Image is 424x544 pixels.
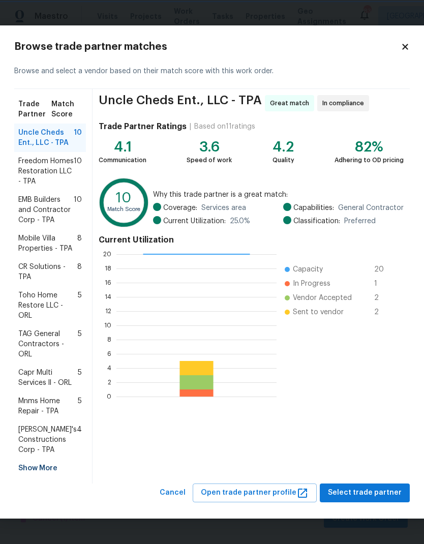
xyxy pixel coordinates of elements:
[335,142,404,152] div: 82%
[99,235,404,245] h4: Current Utilization
[374,264,390,275] span: 20
[187,142,232,152] div: 3.6
[78,396,82,416] span: 5
[335,155,404,165] div: Adhering to OD pricing
[270,98,313,108] span: Great match
[18,156,74,187] span: Freedom Homes Restoration LLC - TPA
[74,128,82,148] span: 10
[74,195,82,225] span: 10
[99,155,146,165] div: Communication
[77,262,82,282] span: 8
[201,203,246,213] span: Services area
[328,487,402,499] span: Select trade partner
[18,128,74,148] span: Uncle Cheds Ent., LLC - TPA
[18,99,51,119] span: Trade Partner
[105,308,111,314] text: 12
[105,294,111,300] text: 14
[293,307,344,317] span: Sent to vendor
[99,142,146,152] div: 4.1
[194,122,255,132] div: Based on 11 ratings
[293,264,323,275] span: Capacity
[18,396,78,416] span: Mnms Home Repair - TPA
[163,216,226,226] span: Current Utilization:
[14,42,401,52] h2: Browse trade partner matches
[104,322,111,328] text: 10
[18,425,77,455] span: [PERSON_NAME]'s Constructions Corp - TPA
[103,251,111,257] text: 20
[322,98,368,108] span: In compliance
[293,203,334,213] span: Capabilities:
[374,307,390,317] span: 2
[18,233,77,254] span: Mobile Villa Properties - TPA
[107,351,111,357] text: 6
[18,195,74,225] span: EMB Builders and Contractor Corp - TPA
[153,190,404,200] span: Why this trade partner is a great match:
[107,337,111,343] text: 8
[99,122,187,132] h4: Trade Partner Ratings
[187,155,232,165] div: Speed of work
[77,233,82,254] span: 8
[14,54,410,89] div: Browse and select a vendor based on their match score with this work order.
[18,290,78,321] span: Toho Home Restore LLC - ORL
[201,487,309,499] span: Open trade partner profile
[116,192,131,205] text: 10
[105,280,111,286] text: 16
[74,156,82,187] span: 10
[51,99,82,119] span: Match Score
[163,203,197,213] span: Coverage:
[108,379,111,385] text: 2
[374,279,390,289] span: 1
[193,483,317,502] button: Open trade partner profile
[293,279,330,289] span: In Progress
[18,262,77,282] span: CR Solutions - TPA
[78,368,82,388] span: 5
[14,459,86,477] div: Show More
[78,329,82,359] span: 5
[320,483,410,502] button: Select trade partner
[77,425,82,455] span: 4
[230,216,250,226] span: 25.0 %
[160,487,186,499] span: Cancel
[293,216,340,226] span: Classification:
[99,95,262,111] span: Uncle Cheds Ent., LLC - TPA
[293,293,352,303] span: Vendor Accepted
[272,155,294,165] div: Quality
[374,293,390,303] span: 2
[272,142,294,152] div: 4.2
[338,203,404,213] span: General Contractor
[107,206,140,212] text: Match Score
[344,216,376,226] span: Preferred
[78,290,82,321] span: 5
[156,483,190,502] button: Cancel
[18,368,78,388] span: Capr Multi Services ll - ORL
[187,122,194,132] div: |
[107,394,111,400] text: 0
[105,265,111,271] text: 18
[18,329,78,359] span: TAG General Contractors - ORL
[107,365,111,371] text: 4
